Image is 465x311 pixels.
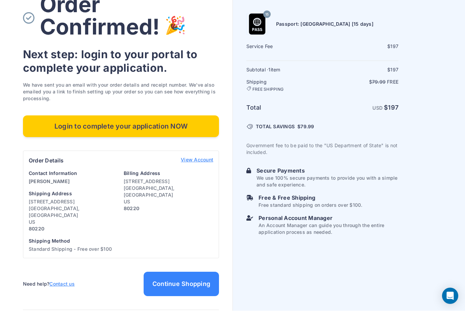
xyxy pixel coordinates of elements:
a: Login to complete your application NOW [23,116,219,137]
p: Need help? [23,281,75,288]
p: Free standard shipping on orders over $100. [259,202,362,209]
h6: Shipping Method [29,238,118,245]
h6: Passport: [GEOGRAPHIC_DATA] [15 days] [276,21,373,28]
h6: Order Details [29,157,64,165]
h6: Free & Free Shipping [259,194,362,202]
strong: 80220 [124,206,139,212]
span: 197 [390,44,398,49]
p: $ [323,79,398,86]
p: Standard Shipping - Free over $100 [29,246,118,253]
h3: Next step: login to your portal to complete your application. [23,48,219,75]
strong: [PERSON_NAME] [29,179,70,184]
span: 79.99 [372,79,386,85]
div: Open Intercom Messenger [442,288,458,304]
img: Passport: New Passport [15 days] [247,14,268,35]
a: Continue Shopping [144,272,219,296]
span: 1 [268,67,270,73]
div: $ [323,67,398,73]
h6: Billing Address [124,170,213,177]
span: USD [372,105,383,111]
h6: Secure Payments [256,167,398,175]
strong: $ [384,104,398,111]
span: 197 [388,104,398,111]
h6: Service Fee [246,43,322,50]
img: order-complete-party.svg [165,16,186,43]
a: View Account [181,157,213,165]
span: 79.99 [300,124,314,130]
p: We use 100% secure payments to provide you with a simple and safe experience. [256,175,398,188]
p: [STREET_ADDRESS] [GEOGRAPHIC_DATA], [GEOGRAPHIC_DATA] US [29,199,118,232]
h6: Shipping Address [29,191,118,197]
p: An Account Manager can guide you through the entire application process as needed. [259,222,398,236]
h6: Shipping [246,79,322,92]
span: Free [387,79,398,85]
p: [STREET_ADDRESS] [GEOGRAPHIC_DATA], [GEOGRAPHIC_DATA] US [124,178,213,212]
div: $ [323,43,398,50]
p: Government fee to be paid to the "US Department of State" is not included. [246,142,398,156]
h6: Personal Account Manager [259,214,398,222]
span: TOTAL SAVINGS [256,124,295,130]
strong: 80220 [29,226,44,232]
span: FREE SHIPPING [252,87,284,92]
p: We have sent you an email with your order details and receipt number. We've also emailed you a li... [23,82,219,102]
h6: Contact Information [29,170,118,177]
span: $ [297,124,314,130]
h6: Subtotal · item [246,67,322,73]
span: 15 [265,10,269,19]
h6: Total [246,103,322,113]
a: Contact us [49,281,74,287]
span: 197 [390,67,398,73]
